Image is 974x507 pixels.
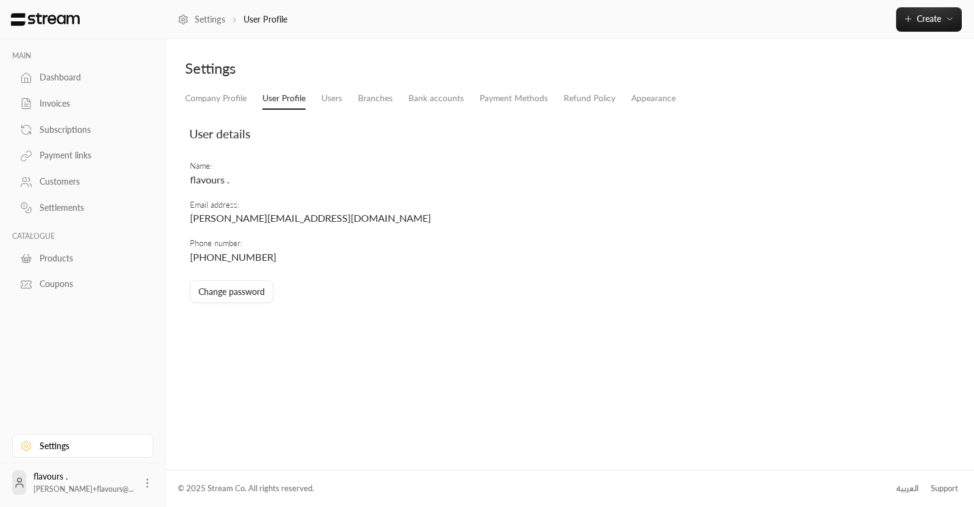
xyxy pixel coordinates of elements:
a: Products [12,246,153,270]
button: Change password [190,280,273,303]
a: Bank accounts [408,88,464,109]
a: Company Profile [185,88,247,109]
td: Phone number : [189,232,702,270]
a: Support [927,478,962,500]
span: User details [189,127,250,141]
a: Branches [358,88,393,109]
a: Settings [178,13,225,26]
div: Payment links [40,149,138,161]
span: [PHONE_NUMBER] [190,251,276,263]
a: Settlements [12,196,153,220]
img: Logo [10,13,81,26]
span: Create [917,13,941,24]
p: CATALOGUE [12,232,153,241]
button: Create [896,7,962,32]
a: Appearance [631,88,676,109]
a: Users [321,88,342,109]
div: Invoices [40,97,138,110]
span: [PERSON_NAME][EMAIL_ADDRESS][DOMAIN_NAME] [190,212,431,224]
span: flavours . [190,174,229,185]
div: © 2025 Stream Co. All rights reserved. [178,483,314,495]
div: Settings [185,58,564,78]
a: Settings [12,434,153,458]
div: العربية [896,483,919,495]
a: Coupons [12,272,153,296]
a: Payment Methods [480,88,548,109]
a: Payment links [12,144,153,168]
div: Coupons [40,278,138,290]
div: Settings [40,440,138,452]
div: Settlements [40,202,138,214]
div: Products [40,252,138,264]
a: Subscriptions [12,118,153,141]
div: Subscriptions [40,124,138,136]
div: flavours . [33,470,134,495]
div: Dashboard [40,71,138,83]
p: MAIN [12,51,153,61]
a: User Profile [262,88,306,110]
a: Customers [12,170,153,194]
div: Customers [40,175,138,188]
p: User Profile [243,13,288,26]
a: Invoices [12,92,153,116]
td: Name : [189,155,702,193]
a: Refund Policy [564,88,615,109]
nav: breadcrumb [178,13,287,26]
span: [PERSON_NAME]+flavours@... [33,484,134,494]
td: Email address : [189,193,702,232]
a: Dashboard [12,66,153,90]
